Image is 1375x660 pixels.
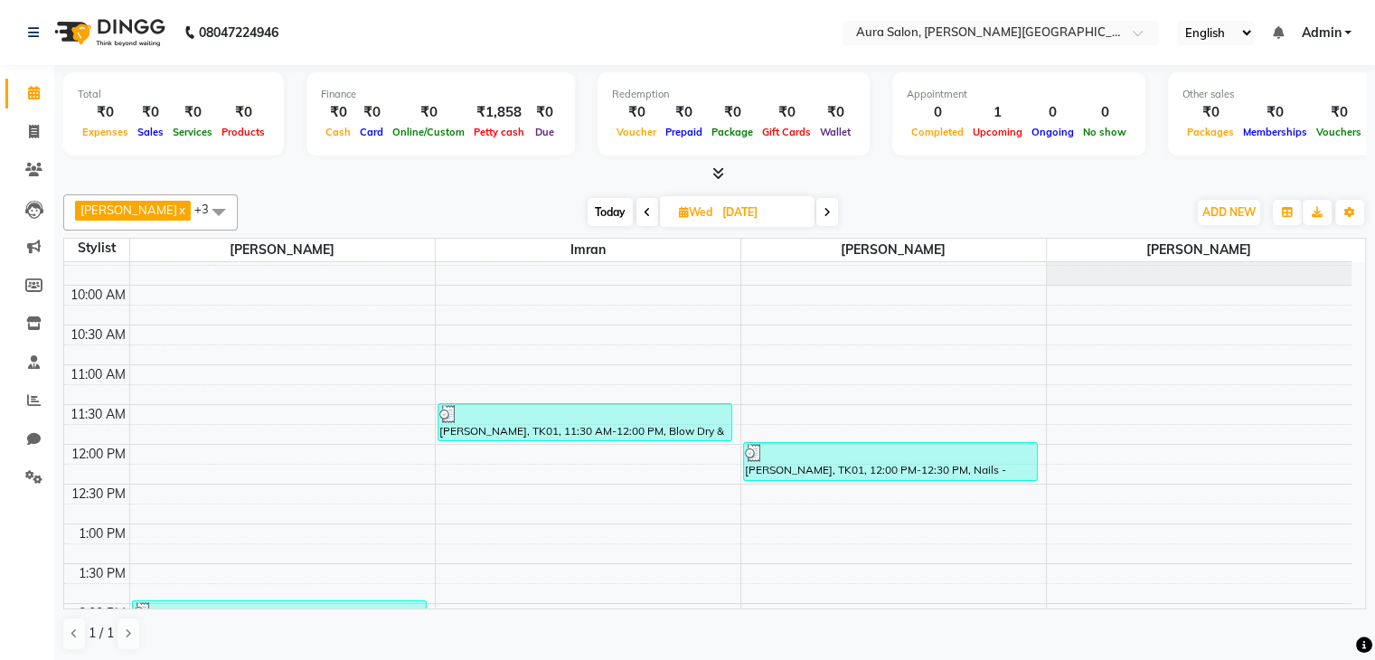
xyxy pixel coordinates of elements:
div: ₹0 [661,102,707,123]
div: 0 [907,102,968,123]
div: Appointment [907,87,1131,102]
div: ₹0 [355,102,388,123]
span: Gift Cards [758,126,815,138]
span: Petty cash [469,126,529,138]
div: [PERSON_NAME], TK01, 12:00 PM-12:30 PM, Nails - Regular - Gel Paint [744,443,1038,480]
span: Expenses [78,126,133,138]
span: Sales [133,126,168,138]
a: x [177,203,185,217]
div: [PERSON_NAME], TK04, 02:00 PM-02:45 PM, Classic Nail Extension [133,601,427,657]
span: Imran [436,239,740,261]
div: ₹0 [78,102,133,123]
span: [PERSON_NAME] [741,239,1046,261]
button: ADD NEW [1198,200,1260,225]
div: ₹0 [758,102,815,123]
span: No show [1078,126,1131,138]
span: [PERSON_NAME] [130,239,435,261]
span: Vouchers [1312,126,1366,138]
div: 0 [1078,102,1131,123]
span: Card [355,126,388,138]
div: ₹1,858 [469,102,529,123]
div: ₹0 [1182,102,1238,123]
span: [PERSON_NAME] [80,203,177,217]
div: ₹0 [388,102,469,123]
span: Due [531,126,559,138]
div: 11:00 AM [67,365,129,384]
div: Total [78,87,269,102]
div: 2:00 PM [75,604,129,623]
div: ₹0 [612,102,661,123]
span: Package [707,126,758,138]
div: 10:00 AM [67,286,129,305]
div: 11:30 AM [67,405,129,424]
span: Wallet [815,126,855,138]
div: ₹0 [529,102,560,123]
span: Prepaid [661,126,707,138]
div: Stylist [64,239,129,258]
div: ₹0 [168,102,217,123]
div: 0 [1027,102,1078,123]
span: Voucher [612,126,661,138]
div: 10:30 AM [67,325,129,344]
div: ₹0 [133,102,168,123]
div: 1:00 PM [75,524,129,543]
span: Completed [907,126,968,138]
div: 1:30 PM [75,564,129,583]
span: Packages [1182,126,1238,138]
span: Upcoming [968,126,1027,138]
div: Redemption [612,87,855,102]
span: Services [168,126,217,138]
div: 12:30 PM [68,485,129,504]
span: 1 / 1 [89,624,114,643]
span: Ongoing [1027,126,1078,138]
div: [PERSON_NAME], TK01, 11:30 AM-12:00 PM, Blow Dry & Style - Short Hair [438,404,732,440]
div: ₹0 [1238,102,1312,123]
span: Memberships [1238,126,1312,138]
div: 1 [968,102,1027,123]
span: Products [217,126,269,138]
span: Admin [1301,24,1341,42]
div: ₹0 [321,102,355,123]
span: Wed [674,205,717,219]
div: ₹0 [707,102,758,123]
img: logo [46,7,170,58]
span: [PERSON_NAME] [1047,239,1352,261]
input: 2025-09-03 [717,199,807,226]
span: +3 [194,202,222,216]
div: ₹0 [815,102,855,123]
span: Online/Custom [388,126,469,138]
div: 12:00 PM [68,445,129,464]
span: Today [588,198,633,226]
b: 08047224946 [199,7,278,58]
span: ADD NEW [1202,205,1256,219]
div: ₹0 [217,102,269,123]
div: ₹0 [1312,102,1366,123]
div: Finance [321,87,560,102]
span: Cash [321,126,355,138]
